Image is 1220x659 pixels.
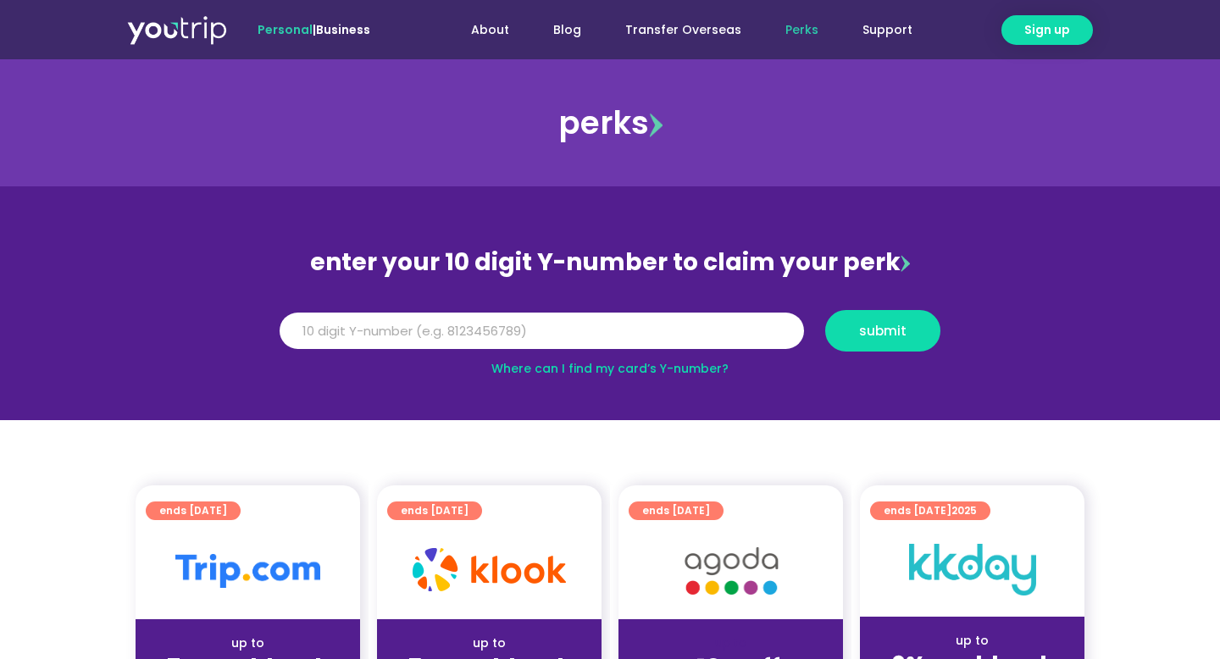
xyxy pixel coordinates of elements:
input: 10 digit Y-number (e.g. 8123456789) [280,313,804,350]
a: ends [DATE] [146,501,241,520]
span: 2025 [951,503,977,518]
a: Support [840,14,934,46]
div: up to [873,632,1071,650]
span: submit [859,324,907,337]
span: ends [DATE] [159,501,227,520]
span: Personal [258,21,313,38]
form: Y Number [280,310,940,364]
a: ends [DATE] [629,501,724,520]
span: ends [DATE] [642,501,710,520]
div: up to [391,634,588,652]
button: submit [825,310,940,352]
span: ends [DATE] [401,501,469,520]
span: up to [715,634,746,651]
span: Sign up [1024,21,1070,39]
a: Business [316,21,370,38]
a: ends [DATE] [387,501,482,520]
a: Blog [531,14,603,46]
a: Perks [763,14,840,46]
a: ends [DATE]2025 [870,501,990,520]
a: About [449,14,531,46]
div: enter your 10 digit Y-number to claim your perk [271,241,949,285]
span: | [258,21,370,38]
a: Where can I find my card’s Y-number? [491,360,729,377]
a: Transfer Overseas [603,14,763,46]
nav: Menu [416,14,934,46]
a: Sign up [1001,15,1093,45]
span: ends [DATE] [884,501,977,520]
div: up to [149,634,347,652]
